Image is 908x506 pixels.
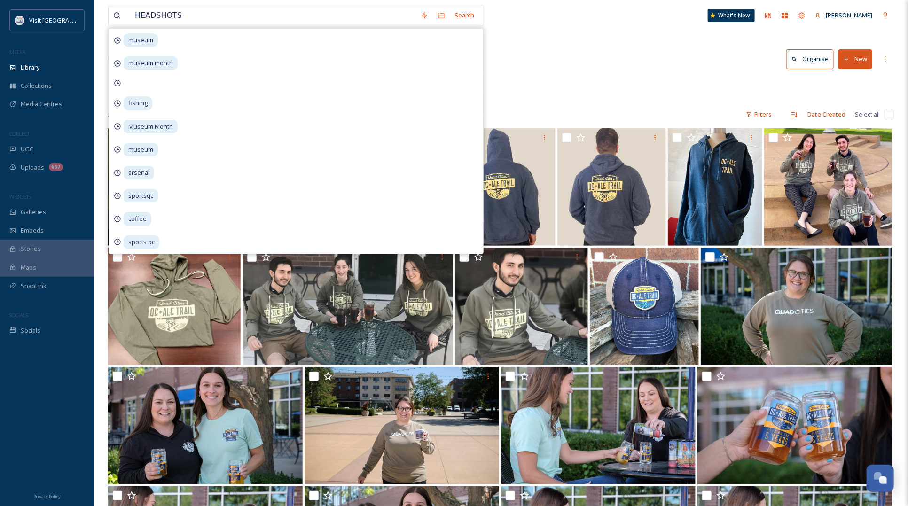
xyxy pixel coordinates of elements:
span: fishing [124,96,152,110]
img: QC Ale Trail hoodie up (back).jpg [447,128,556,246]
a: Privacy Policy [33,490,61,501]
button: New [838,49,872,69]
div: Filters [741,105,776,124]
span: Galleries [21,208,46,217]
span: Collections [21,81,52,90]
span: museum [124,33,158,47]
span: sportsqc [124,189,158,202]
span: Visit [GEOGRAPHIC_DATA] [29,16,102,24]
img: Puff sweatshirt 2.jpg [305,367,499,484]
div: 667 [49,163,63,171]
span: Media Centres [21,100,62,109]
span: SOCIALS [9,311,28,319]
img: AleTrailSweatshirt_Group2.jpg [764,128,892,246]
span: MEDIA [9,48,26,55]
span: Privacy Policy [33,493,61,499]
input: Search your library [130,5,416,26]
span: museum month [124,56,178,70]
span: SnapLink [21,281,47,290]
span: Embeds [21,226,44,235]
span: sports qc [124,235,159,249]
div: Search [450,6,479,24]
span: Socials [21,326,40,335]
button: Open Chat [867,465,894,492]
span: Museum Month [124,120,178,133]
img: Green Ale Trail.jpg [108,128,207,246]
span: COLLECT [9,130,30,137]
a: Organise [786,49,838,69]
img: DSCF6092.jpg [697,367,892,484]
img: AleTrailSweatshirt_2.jpg [108,248,241,365]
span: UGC [21,145,33,154]
span: coffee [124,212,151,226]
span: museum [124,143,158,156]
span: Uploads [21,163,44,172]
a: What's New [708,9,755,22]
img: Puff Sweatshirt.jpg [701,248,892,365]
img: AleTrailSweatshirt_Single.jpg [455,248,587,365]
img: QC Ale Trail hoodie (front).jpg [668,128,763,246]
a: [PERSON_NAME] [810,6,877,24]
span: 25 file s [108,110,127,119]
img: Hat_Front_1024x1024@2x.jpg [590,248,699,365]
img: AleTrailSweatshirt_Group.jpg [243,248,453,365]
button: Organise [786,49,834,69]
img: QC Ale Trail hoodie down (back).jpg [557,128,666,246]
span: [PERSON_NAME] [826,11,872,19]
span: WIDGETS [9,193,31,200]
span: Library [21,63,39,72]
span: Select all [855,110,880,119]
span: arsenal [124,166,154,179]
div: Date Created [803,105,850,124]
img: DSCF6108.jpg [108,367,303,484]
span: Maps [21,263,36,272]
span: Stories [21,244,41,253]
img: DSCF6066.jpg [501,367,696,484]
img: QCCVB_VISIT_vert_logo_4c_tagline_122019.svg [15,16,24,25]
